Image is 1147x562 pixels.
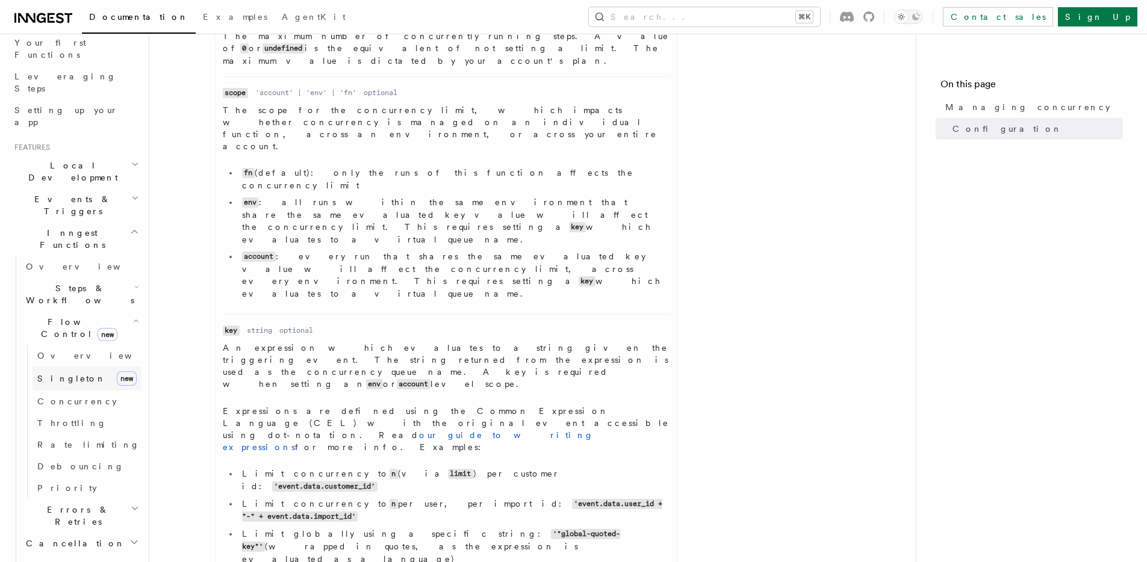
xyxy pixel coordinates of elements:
li: Limit concurrency to per user, per import id: [238,498,670,523]
div: Flow Controlnew [21,345,141,499]
span: new [117,371,137,386]
code: scope [223,88,248,98]
span: Debouncing [37,462,124,471]
span: Local Development [10,159,131,184]
a: Your first Functions [10,32,141,66]
code: account [397,379,431,389]
span: Cancellation [21,537,125,549]
a: Concurrency [33,391,141,412]
p: An expression which evaluates to a string given the triggering event. The string returned from th... [223,342,670,391]
li: : all runs within the same environment that share the same evaluated key value will affect the co... [238,196,670,245]
span: Setting up your app [14,105,118,127]
span: Managing concurrency [945,101,1110,113]
dd: optional [364,88,397,97]
a: Contact sales [943,7,1053,26]
a: Managing concurrency [940,96,1123,118]
button: Events & Triggers [10,188,141,222]
a: Priority [33,477,141,499]
span: Configuration [953,123,1062,135]
p: The maximum number of concurrently running steps. A value of or is the equivalent of not setting ... [223,30,670,67]
dd: 'account' | 'env' | 'fn' [255,88,356,97]
button: Errors & Retries [21,499,141,533]
span: AgentKit [282,12,346,22]
dd: optional [279,326,313,335]
code: 0 [240,43,249,54]
h4: On this page [940,77,1123,96]
p: Expressions are defined using the Common Expression Language (CEL) with the original event access... [223,405,670,453]
li: : every run that shares the same evaluated key value will affect the concurrency limit, across ev... [238,250,670,300]
a: Debouncing [33,455,141,477]
span: Steps & Workflows [21,282,134,306]
code: limit [448,469,473,479]
span: Examples [203,12,267,22]
code: key [569,222,586,232]
a: Setting up your app [10,99,141,133]
span: new [98,328,117,341]
button: Toggle dark mode [894,10,923,24]
code: n [390,469,398,479]
button: Cancellation [21,533,141,554]
span: Overview [26,262,150,271]
a: Configuration [948,118,1123,140]
a: Singletonnew [33,366,141,391]
span: Rate limiting [37,440,140,449]
span: Your first Functions [14,38,86,60]
code: account [242,252,276,262]
li: (default): only the runs of this function affects the concurrency limit [238,167,670,191]
span: Documentation [89,12,188,22]
a: Documentation [82,4,196,34]
p: The scope for the concurrency limit, which impacts whether concurrency is managed on an individua... [223,104,670,152]
button: Flow Controlnew [21,311,141,345]
span: Events & Triggers [10,193,131,217]
button: Search...⌘K [589,7,820,26]
a: Throttling [33,412,141,434]
a: Overview [21,256,141,277]
code: env [366,379,383,389]
a: AgentKit [275,4,353,32]
a: Sign Up [1058,7,1137,26]
button: Inngest Functions [10,222,141,256]
a: Overview [33,345,141,366]
a: Examples [196,4,275,32]
a: our guide to writing expressions [223,430,594,452]
span: Singleton [37,374,106,383]
code: fn [242,168,255,178]
span: Priority [37,483,97,493]
span: Leveraging Steps [14,72,116,93]
a: Rate limiting [33,434,141,455]
button: Steps & Workflows [21,277,141,311]
code: key [223,326,240,336]
dd: string [247,326,272,335]
span: Overview [37,351,161,360]
button: Local Development [10,155,141,188]
code: n [390,499,398,509]
span: Flow Control [21,316,132,340]
span: Errors & Retries [21,504,131,528]
code: 'event.data.customer_id' [272,481,378,492]
a: Leveraging Steps [10,66,141,99]
code: key [579,276,595,286]
span: Inngest Functions [10,227,130,251]
code: undefined [263,43,305,54]
span: Features [10,143,50,152]
li: Limit concurrency to (via ) per customer id: [238,468,670,493]
span: Throttling [37,418,107,428]
kbd: ⌘K [796,11,813,23]
code: env [242,197,259,208]
span: Concurrency [37,397,117,406]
